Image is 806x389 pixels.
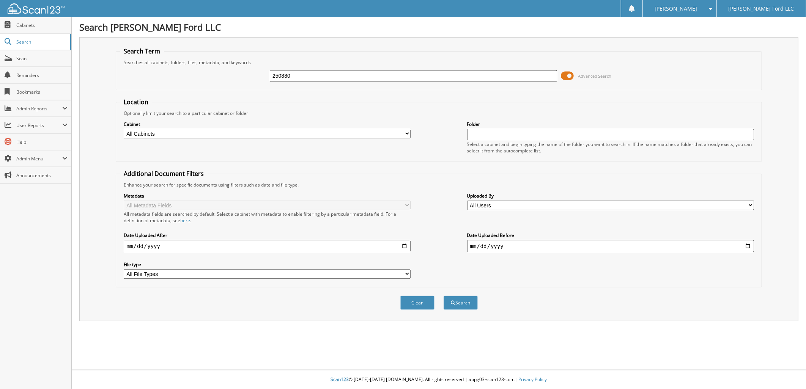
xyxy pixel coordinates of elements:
[120,98,152,106] legend: Location
[655,6,697,11] span: [PERSON_NAME]
[444,296,478,310] button: Search
[124,240,411,252] input: start
[331,376,349,383] span: Scan123
[467,240,754,252] input: end
[400,296,434,310] button: Clear
[124,211,411,224] div: All metadata fields are searched by default. Select a cabinet with metadata to enable filtering b...
[16,155,62,162] span: Admin Menu
[768,353,806,389] iframe: Chat Widget
[519,376,547,383] a: Privacy Policy
[120,110,758,116] div: Optionally limit your search to a particular cabinet or folder
[72,370,806,389] div: © [DATE]-[DATE] [DOMAIN_NAME]. All rights reserved | appg03-scan123-com |
[124,121,411,127] label: Cabinet
[120,169,208,178] legend: Additional Document Filters
[467,121,754,127] label: Folder
[578,73,612,79] span: Advanced Search
[8,3,65,14] img: scan123-logo-white.svg
[467,193,754,199] label: Uploaded By
[16,122,62,129] span: User Reports
[16,55,68,62] span: Scan
[16,105,62,112] span: Admin Reports
[16,172,68,179] span: Announcements
[180,217,190,224] a: here
[124,261,411,268] label: File type
[120,47,164,55] legend: Search Term
[16,39,66,45] span: Search
[124,193,411,199] label: Metadata
[467,141,754,154] div: Select a cabinet and begin typing the name of the folder you want to search in. If the name match...
[467,232,754,238] label: Date Uploaded Before
[16,22,68,28] span: Cabinets
[120,59,758,66] div: Searches all cabinets, folders, files, metadata, and keywords
[120,182,758,188] div: Enhance your search for specific documents using filters such as date and file type.
[16,139,68,145] span: Help
[124,232,411,238] label: Date Uploaded After
[79,21,798,33] h1: Search [PERSON_NAME] Ford LLC
[16,72,68,78] span: Reminders
[16,89,68,95] span: Bookmarks
[729,6,794,11] span: [PERSON_NAME] Ford LLC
